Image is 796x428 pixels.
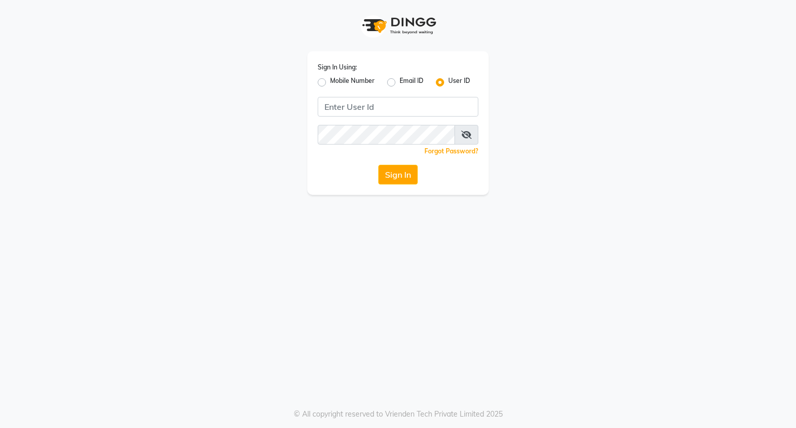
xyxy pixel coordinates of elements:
label: Mobile Number [330,76,375,89]
a: Forgot Password? [424,147,478,155]
label: Sign In Using: [318,63,357,72]
img: logo1.svg [357,10,439,41]
label: Email ID [400,76,423,89]
label: User ID [448,76,470,89]
input: Username [318,97,478,117]
button: Sign In [378,165,418,184]
input: Username [318,125,455,145]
